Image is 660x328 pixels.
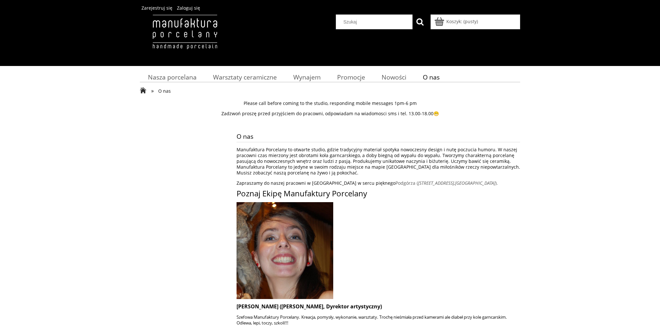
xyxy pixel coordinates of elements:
[213,73,277,81] span: Warsztaty ceramiczne
[140,111,520,117] p: Zadzwoń proszę przed przyjściem do pracowni, odpowiadam na wiadomosci sms i tel. 13.00-18.00😁
[237,202,333,299] img: lila
[382,73,406,81] span: Nowości
[412,14,427,29] button: Szukaj
[423,73,440,81] span: O nas
[339,15,413,29] input: Szukaj w sklepie
[374,71,415,83] a: Nowości
[140,71,205,83] a: Nasza porcelana
[446,18,462,24] span: Koszyk:
[435,18,478,24] a: Produkty w koszyku 0. Przejdź do koszyka
[418,180,455,186] em: [STREET_ADDRESS],
[463,18,478,24] b: (pusty)
[237,188,367,199] span: Poznaj Ekipę Manufaktury Porcelany
[158,88,171,94] span: O nas
[237,147,520,176] p: Manufaktura Porcelany to otwarte studio, gdzie tradycyjny materiał spotyka nowoczesny design i nu...
[205,71,285,83] a: Warsztaty ceramiczne
[151,87,154,94] span: »
[285,71,329,83] a: Wynajem
[237,131,520,142] span: O nas
[237,303,382,310] span: [PERSON_NAME] ([PERSON_NAME], Dyrektor artystyczny)
[140,14,230,63] img: Manufaktura Porcelany
[293,73,321,81] span: Wynajem
[395,180,498,186] a: Podgórza ([STREET_ADDRESS],[GEOGRAPHIC_DATA]).
[237,180,520,186] p: Zapraszamy do naszej pracowni w [GEOGRAPHIC_DATA] w sercu pięknego
[415,71,448,83] a: O nas
[237,314,507,326] span: Szefowa Manufaktury Porcelany. Kreacja, pomysły, wykonanie, warsztaty. Trochę nieśmiała przed kam...
[337,73,365,81] span: Promocje
[148,73,197,81] span: Nasza porcelana
[141,5,172,11] a: Zarejestruj się
[177,5,200,11] a: Zaloguj się
[455,180,495,186] em: [GEOGRAPHIC_DATA]
[329,71,374,83] a: Promocje
[140,100,520,106] p: Please call before coming to the studio, responding mobile messages 1pm-6 pm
